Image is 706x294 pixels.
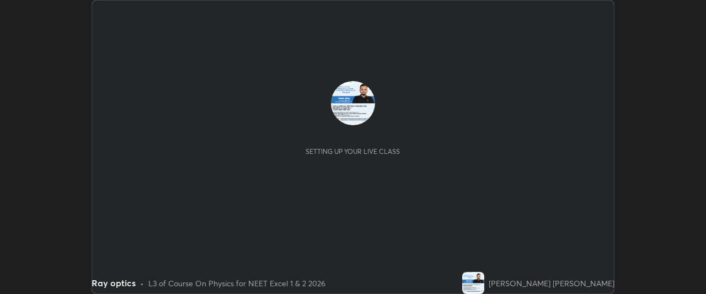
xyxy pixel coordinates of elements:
[148,277,325,289] div: L3 of Course On Physics for NEET Excel 1 & 2 2026
[489,277,614,289] div: [PERSON_NAME] [PERSON_NAME]
[306,147,400,156] div: Setting up your live class
[92,276,136,290] div: Ray optics
[140,277,144,289] div: •
[331,81,375,125] img: 56fac2372bd54d6a89ffab81bd2c5eeb.jpg
[462,272,484,294] img: 56fac2372bd54d6a89ffab81bd2c5eeb.jpg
